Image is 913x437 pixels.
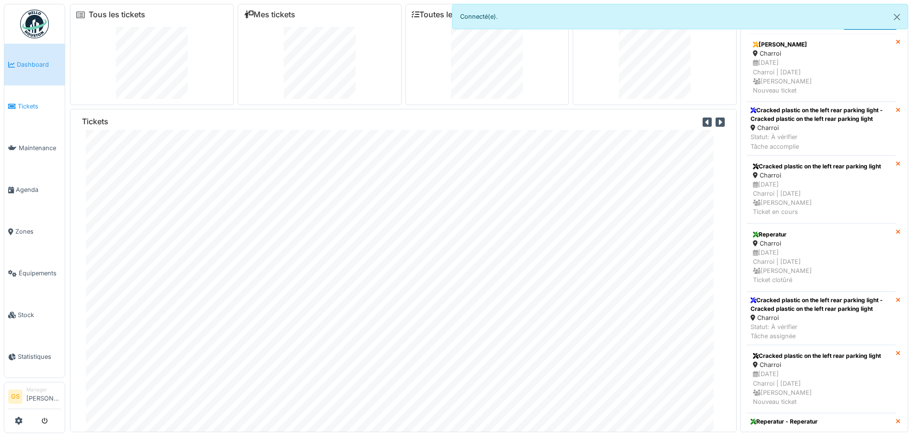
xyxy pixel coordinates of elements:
[19,143,61,153] span: Maintenance
[753,58,890,95] div: [DATE] Charroi | [DATE] [PERSON_NAME] Nouveau ticket
[751,322,892,341] div: Statut: À vérifier Tâche assignée
[747,102,896,155] a: Cracked plastic on the left rear parking light - Cracked plastic on the left rear parking light C...
[4,336,65,378] a: Statistiques
[753,352,890,360] div: Cracked plastic on the left rear parking light
[4,127,65,169] a: Maintenance
[753,360,890,369] div: Charroi
[753,162,890,171] div: Cracked plastic on the left rear parking light
[244,10,295,19] a: Mes tickets
[747,292,896,345] a: Cracked plastic on the left rear parking light - Cracked plastic on the left rear parking light C...
[753,40,890,49] div: [PERSON_NAME]
[18,352,61,361] span: Statistiques
[753,180,890,217] div: [DATE] Charroi | [DATE] [PERSON_NAME] Ticket en cours
[89,10,145,19] a: Tous les tickets
[753,171,890,180] div: Charroi
[4,169,65,211] a: Agenda
[753,248,890,285] div: [DATE] Charroi | [DATE] [PERSON_NAME] Ticket clotûré
[4,44,65,85] a: Dashboard
[26,386,61,393] div: Manager
[886,4,908,30] button: Close
[753,239,890,248] div: Charroi
[753,369,890,406] div: [DATE] Charroi | [DATE] [PERSON_NAME] Nouveau ticket
[747,224,896,292] a: Reperatur Charroi [DATE]Charroi | [DATE] [PERSON_NAME]Ticket clotûré
[751,313,892,322] div: Charroi
[747,34,896,102] a: [PERSON_NAME] Charroi [DATE]Charroi | [DATE] [PERSON_NAME]Nouveau ticket
[19,269,61,278] span: Équipements
[20,10,49,38] img: Badge_color-CXgf-gQk.svg
[452,4,909,29] div: Connecté(e).
[747,345,896,413] a: Cracked plastic on the left rear parking light Charroi [DATE]Charroi | [DATE] [PERSON_NAME]Nouvea...
[747,155,896,224] a: Cracked plastic on the left rear parking light Charroi [DATE]Charroi | [DATE] [PERSON_NAME]Ticket...
[4,211,65,252] a: Zones
[4,252,65,294] a: Équipements
[15,227,61,236] span: Zones
[751,132,892,151] div: Statut: À vérifier Tâche accomplie
[18,310,61,319] span: Stock
[751,417,818,426] div: Reperatur - Reperatur
[26,386,61,407] li: [PERSON_NAME]
[753,49,890,58] div: Charroi
[751,106,892,123] div: Cracked plastic on the left rear parking light - Cracked plastic on the left rear parking light
[4,85,65,127] a: Tickets
[16,185,61,194] span: Agenda
[4,294,65,336] a: Stock
[753,230,890,239] div: Reperatur
[751,123,892,132] div: Charroi
[751,426,818,435] div: Charroi
[17,60,61,69] span: Dashboard
[751,296,892,313] div: Cracked plastic on the left rear parking light - Cracked plastic on the left rear parking light
[18,102,61,111] span: Tickets
[8,390,23,404] li: GS
[82,117,108,126] h6: Tickets
[8,386,61,409] a: GS Manager[PERSON_NAME]
[412,10,483,19] a: Toutes les tâches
